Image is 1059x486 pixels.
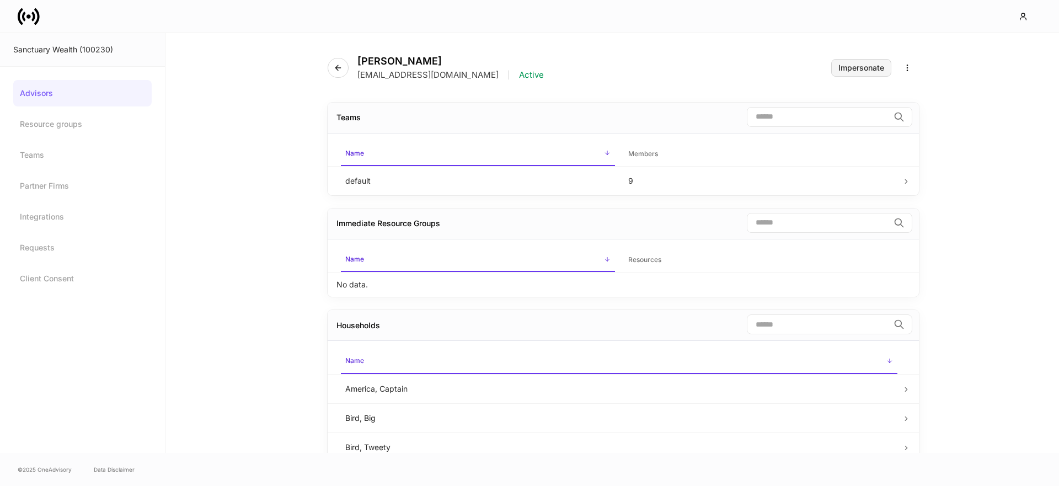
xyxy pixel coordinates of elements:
td: Bird, Tweety [336,432,902,462]
div: Impersonate [838,64,884,72]
a: Integrations [13,204,152,230]
span: Members [624,143,898,165]
p: | [507,70,510,81]
h6: Resources [628,254,661,265]
td: America, Captain [336,374,902,403]
div: Sanctuary Wealth (100230) [13,44,152,55]
div: Households [336,320,380,331]
td: 9 [619,166,902,195]
p: No data. [336,279,368,290]
a: Partner Firms [13,173,152,199]
a: Teams [13,142,152,168]
span: Name [341,248,615,272]
span: Resources [624,249,898,271]
div: Teams [336,112,361,123]
td: Bird, Big [336,403,902,432]
h6: Name [345,355,364,366]
span: © 2025 OneAdvisory [18,465,72,474]
a: Requests [13,234,152,261]
a: Resource groups [13,111,152,137]
a: Data Disclaimer [94,465,135,474]
a: Client Consent [13,265,152,292]
td: default [336,166,619,195]
h6: Name [345,148,364,158]
h4: [PERSON_NAME] [357,55,544,67]
p: Active [519,70,544,81]
span: Name [341,142,615,166]
a: Advisors [13,80,152,106]
div: Immediate Resource Groups [336,218,440,229]
p: [EMAIL_ADDRESS][DOMAIN_NAME] [357,70,499,81]
button: Impersonate [831,59,891,77]
h6: Name [345,254,364,264]
h6: Members [628,148,658,159]
span: Name [341,350,897,373]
